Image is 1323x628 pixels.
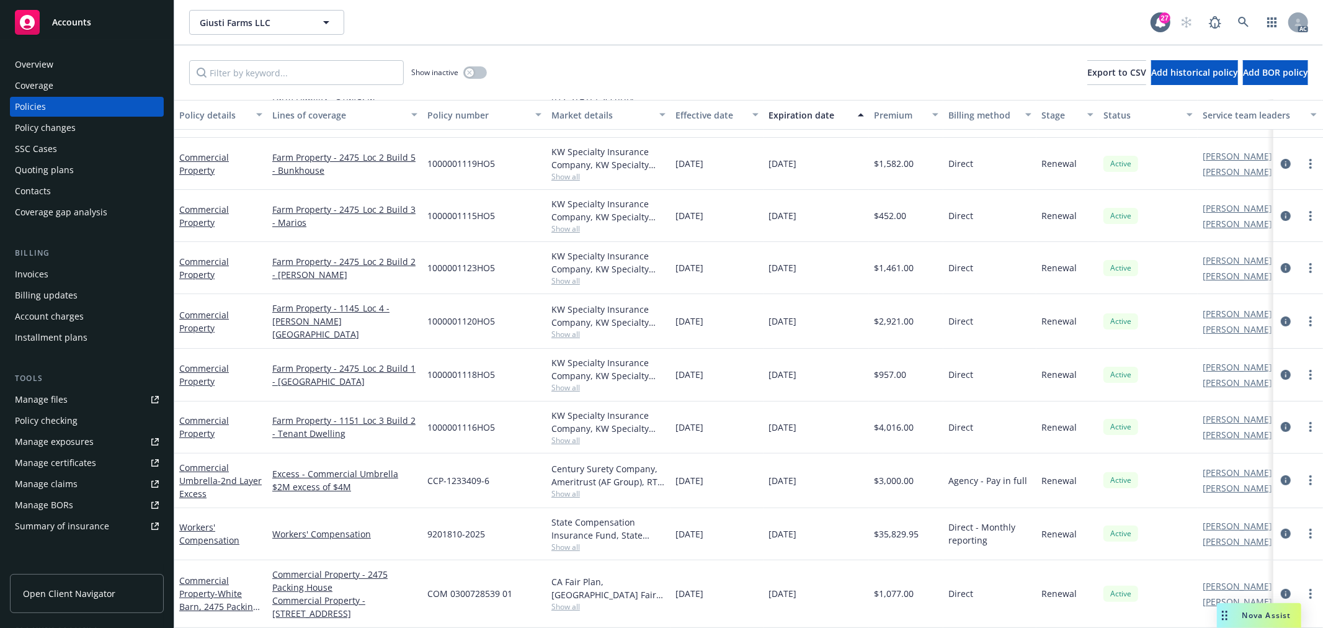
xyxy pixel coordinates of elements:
div: Century Surety Company, Ameritrust (AF Group), RT Specialty Insurance Services, LLC (RSG Specialt... [551,462,666,488]
span: [DATE] [768,421,796,434]
div: Premium [874,109,925,122]
a: more [1303,156,1318,171]
span: Renewal [1041,368,1077,381]
div: KW Specialty Insurance Company, KW Specialty Insurance Company, One80 Intermediaries [551,303,666,329]
a: Contacts [10,181,164,201]
a: circleInformation [1278,526,1293,541]
span: Active [1108,528,1133,539]
span: CCP-1233409-6 [427,474,489,487]
div: Invoices [15,264,48,284]
a: Farm Property - 2475_Loc 2 Build 5 - Bunkhouse [272,151,417,177]
div: Overview [15,55,53,74]
span: Nova Assist [1242,610,1291,621]
a: Manage exposures [10,432,164,452]
span: Open Client Navigator [23,587,115,600]
a: [PERSON_NAME] [1203,595,1272,608]
span: 1000001118HO5 [427,368,495,381]
a: [PERSON_NAME] [1203,254,1272,267]
a: Coverage [10,76,164,96]
a: Manage files [10,390,164,410]
span: Renewal [1041,315,1077,328]
span: COM 0300728539 01 [427,587,512,600]
span: Show all [551,382,666,393]
a: circleInformation [1278,209,1293,223]
div: Billing [10,247,164,259]
span: Renewal [1041,474,1077,487]
span: [DATE] [675,368,703,381]
span: [DATE] [768,261,796,274]
a: Accounts [10,5,164,40]
button: Export to CSV [1087,60,1146,85]
div: Manage certificates [15,453,96,473]
div: KW Specialty Insurance Company, KW Specialty Insurance Company, One80 Intermediaries [551,356,666,382]
a: Account charges [10,307,164,326]
div: SSC Cases [15,139,57,159]
a: Farm Property - 2475_Loc 2 Build 1 - [GEOGRAPHIC_DATA] [272,362,417,388]
button: Premium [869,100,943,130]
div: Manage claims [15,474,78,494]
span: Direct [948,587,973,600]
a: Coverage gap analysis [10,202,164,222]
span: 1000001120HO5 [427,315,495,328]
a: Start snowing [1174,10,1199,35]
span: $3,000.00 [874,474,914,487]
a: [PERSON_NAME] [1203,519,1272,532]
div: Policies [15,97,46,117]
span: $35,829.95 [874,527,919,541]
div: Manage files [15,390,68,410]
span: Agency - Pay in full [948,474,1027,487]
a: Installment plans [10,328,164,348]
span: [DATE] [675,421,703,434]
a: Excess - Commercial Umbrella $2M excess of $4M [272,467,417,493]
span: Accounts [52,17,91,27]
div: Service team leaders [1203,109,1303,122]
a: Commercial Umbrella [179,462,262,500]
div: Tools [10,372,164,385]
div: Policy changes [15,118,76,138]
a: circleInformation [1278,586,1293,601]
span: - White Barn, 2475 Packing House [179,588,260,626]
a: Commercial Property [179,309,229,334]
span: Show all [551,542,666,552]
span: $957.00 [874,368,906,381]
button: Giusti Farms LLC [189,10,344,35]
a: circleInformation [1278,261,1293,276]
div: KW Specialty Insurance Company, KW Specialty Insurance Company, One80 Intermediaries [551,249,666,276]
span: [DATE] [675,261,703,274]
span: [DATE] [675,587,703,600]
a: [PERSON_NAME] [1203,361,1272,374]
a: [PERSON_NAME] [1203,307,1272,320]
div: Expiration date [768,109,850,122]
div: Contacts [15,181,51,201]
span: 1000001119HO5 [427,157,495,170]
a: more [1303,526,1318,541]
a: [PERSON_NAME] [1203,413,1272,426]
div: KW Specialty Insurance Company, KW Specialty Insurance Company, One80 Intermediaries [551,409,666,435]
span: 1000001116HO5 [427,421,495,434]
a: [PERSON_NAME] [1203,376,1272,389]
span: Show all [551,223,666,234]
span: Direct [948,157,973,170]
button: Policy details [174,100,267,130]
a: Policy checking [10,411,164,431]
a: Commercial Property [179,151,229,176]
a: Commercial Property [179,575,258,626]
span: Direct [948,421,973,434]
a: [PERSON_NAME] [1203,269,1272,282]
span: Active [1108,588,1133,599]
div: Coverage [15,76,53,96]
div: Manage BORs [15,495,73,515]
button: Expiration date [764,100,869,130]
a: Manage BORs [10,495,164,515]
span: [DATE] [768,157,796,170]
span: [DATE] [768,315,796,328]
a: more [1303,367,1318,382]
a: Manage claims [10,474,164,494]
a: [PERSON_NAME] [1203,482,1272,495]
span: 1000001115HO5 [427,209,495,222]
a: more [1303,419,1318,434]
span: Active [1108,475,1133,486]
button: Effective date [670,100,764,130]
span: [DATE] [675,209,703,222]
